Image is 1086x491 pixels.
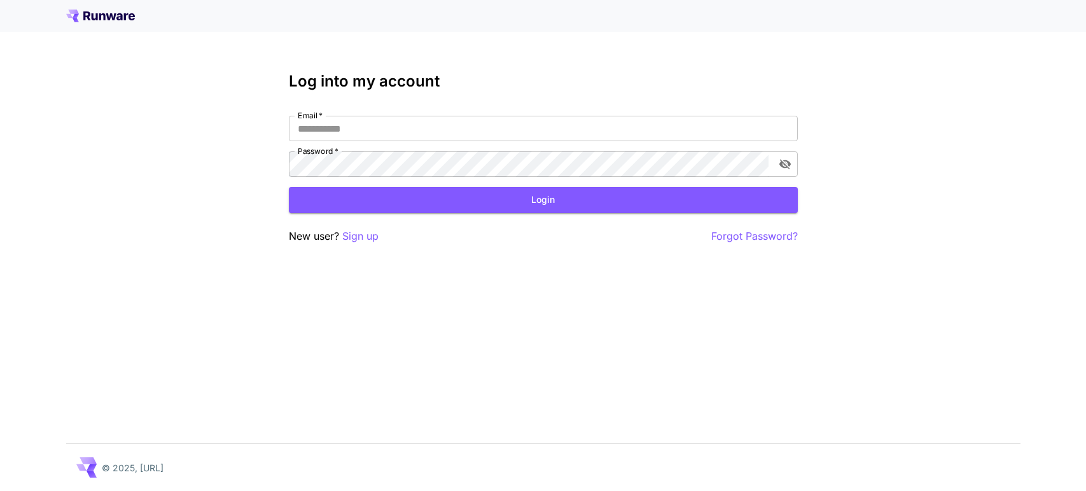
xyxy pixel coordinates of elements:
label: Email [298,110,323,121]
button: Sign up [342,228,379,244]
p: New user? [289,228,379,244]
h3: Log into my account [289,73,798,90]
p: © 2025, [URL] [102,461,164,474]
button: toggle password visibility [774,153,797,176]
label: Password [298,146,338,156]
button: Login [289,187,798,213]
button: Forgot Password? [711,228,798,244]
